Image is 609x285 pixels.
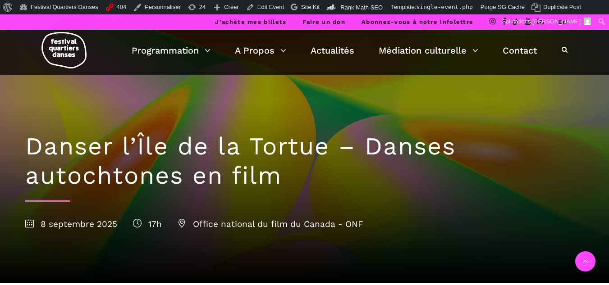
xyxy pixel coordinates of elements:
[133,219,162,229] span: 17h
[417,4,473,10] span: single-event.php
[340,4,383,11] span: Rank Math SEO
[503,43,537,58] a: Contact
[499,14,595,29] a: Salutations,
[532,18,581,25] span: [PERSON_NAME]
[301,4,320,10] span: Site Kit
[235,43,286,58] a: A Propos
[41,32,87,68] img: logo-fqd-med
[362,18,473,25] a: Abonnez-vous à notre infolettre
[178,219,363,229] span: Office national du film du Canada - ONF
[25,219,117,229] span: 8 septembre 2025
[25,132,584,190] h1: Danser l’Île de la Tortue – Danses autochtones en film
[215,18,286,25] a: J’achète mes billets
[311,43,354,58] a: Actualités
[379,43,478,58] a: Médiation culturelle
[132,43,211,58] a: Programmation
[302,18,345,25] a: Faire un don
